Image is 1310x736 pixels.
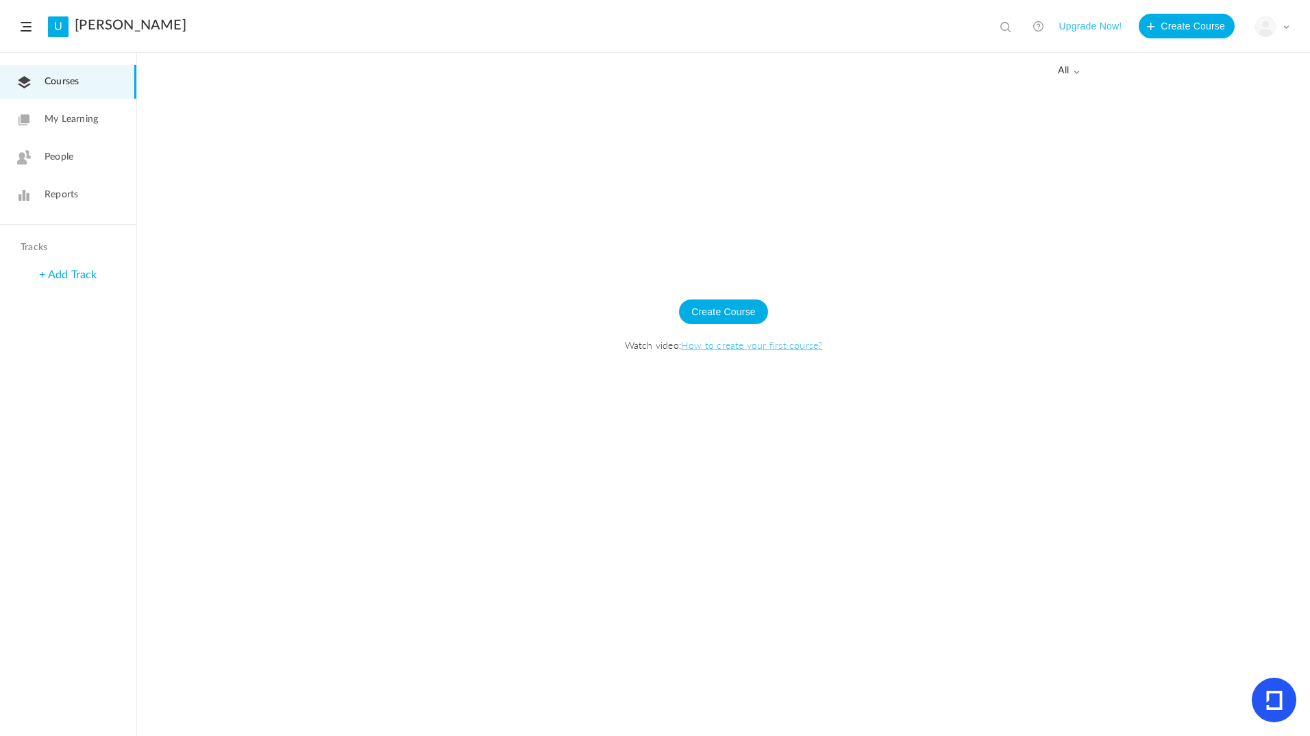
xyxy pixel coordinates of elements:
button: Create Course [679,299,768,324]
span: Reports [45,188,78,202]
a: How to create your first course? [681,338,822,352]
img: user-image.png [1256,17,1275,36]
a: U [48,16,69,37]
a: + Add Track [39,269,97,280]
span: People [45,150,73,164]
span: all [1058,65,1080,77]
h4: Tracks [21,242,112,254]
span: Watch video: [151,338,1296,352]
span: Courses [45,75,79,89]
a: [PERSON_NAME] [75,17,186,34]
button: Create Course [1139,14,1235,38]
span: My Learning [45,112,98,127]
button: Upgrade Now! [1059,14,1122,38]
